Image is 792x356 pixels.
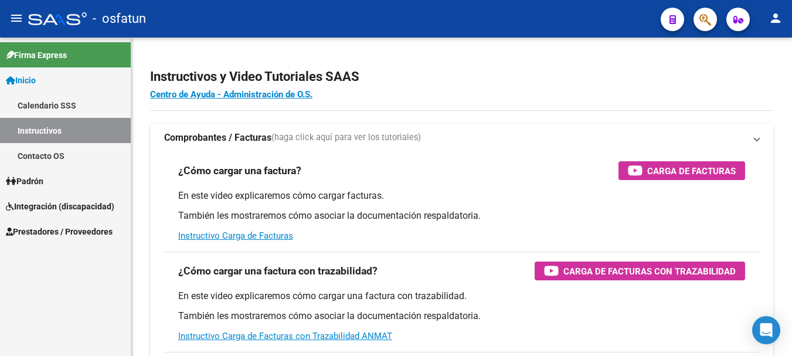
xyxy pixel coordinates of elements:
[271,131,421,144] span: (haga click aquí para ver los tutoriales)
[618,161,745,180] button: Carga de Facturas
[6,175,43,188] span: Padrón
[178,189,745,202] p: En este video explicaremos cómo cargar facturas.
[150,124,773,152] mat-expansion-panel-header: Comprobantes / Facturas(haga click aquí para ver los tutoriales)
[6,49,67,62] span: Firma Express
[178,310,745,323] p: También les mostraremos cómo asociar la documentación respaldatoria.
[752,316,780,344] div: Open Intercom Messenger
[178,209,745,222] p: También les mostraremos cómo asociar la documentación respaldatoria.
[6,200,114,213] span: Integración (discapacidad)
[178,263,378,279] h3: ¿Cómo cargar una factura con trazabilidad?
[563,264,736,279] span: Carga de Facturas con Trazabilidad
[6,225,113,238] span: Prestadores / Proveedores
[150,66,773,88] h2: Instructivos y Video Tutoriales SAAS
[164,131,271,144] strong: Comprobantes / Facturas
[535,262,745,280] button: Carga de Facturas con Trazabilidad
[178,230,293,241] a: Instructivo Carga de Facturas
[647,164,736,178] span: Carga de Facturas
[93,6,146,32] span: - osfatun
[769,11,783,25] mat-icon: person
[6,74,36,87] span: Inicio
[178,331,392,341] a: Instructivo Carga de Facturas con Trazabilidad ANMAT
[178,290,745,303] p: En este video explicaremos cómo cargar una factura con trazabilidad.
[150,89,312,100] a: Centro de Ayuda - Administración de O.S.
[9,11,23,25] mat-icon: menu
[178,162,301,179] h3: ¿Cómo cargar una factura?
